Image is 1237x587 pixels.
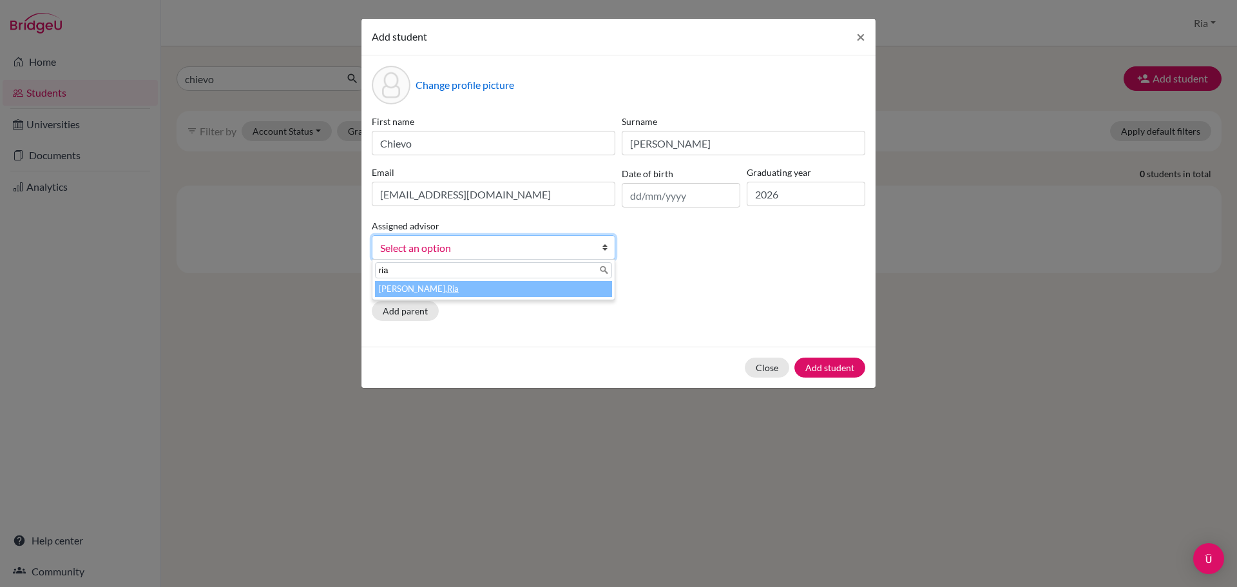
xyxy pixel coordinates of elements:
[747,166,865,179] label: Graduating year
[447,284,459,294] em: Ria
[372,166,615,179] label: Email
[622,115,865,128] label: Surname
[372,219,439,233] label: Assigned advisor
[372,280,865,296] p: Parents
[856,27,865,46] span: ×
[380,240,590,256] span: Select an option
[372,301,439,321] button: Add parent
[375,281,612,297] li: [PERSON_NAME],
[846,19,876,55] button: Close
[372,115,615,128] label: First name
[372,66,410,104] div: Profile picture
[622,183,740,207] input: dd/mm/yyyy
[745,358,789,378] button: Close
[1193,543,1224,574] div: Open Intercom Messenger
[622,167,673,180] label: Date of birth
[372,30,427,43] span: Add student
[794,358,865,378] button: Add student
